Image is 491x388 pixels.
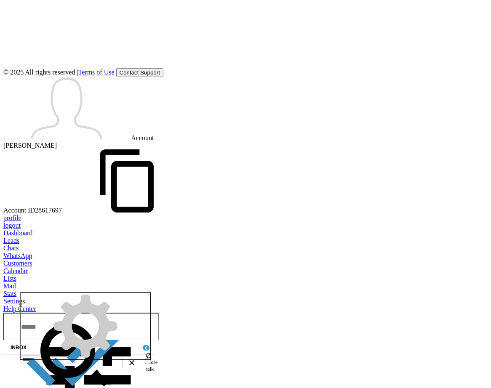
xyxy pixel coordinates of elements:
span: 28617697 [35,207,190,214]
a: WhatsApp [3,252,488,260]
a: Leads [3,237,488,244]
a: Mail [3,282,488,290]
a: Chats [3,244,488,252]
button: Contact Support [116,68,163,77]
span: Account [131,134,154,141]
a: Dashboard [3,229,488,237]
a: Stats [3,290,488,298]
a: Help Center [3,305,488,313]
span: Account ID [3,207,190,214]
a: profile [3,214,21,221]
a: Contact Support [116,69,163,76]
div: Close talk [146,352,159,372]
a: Settings [3,298,488,305]
span: Contact Support [120,69,160,76]
span: © 2025 All rights reserved | [3,69,116,76]
a: Lists [3,275,488,282]
a: Terms of Use [78,69,115,76]
div: Inbox [3,340,156,355]
a: logout [3,222,21,229]
a: Customers [3,260,488,267]
div: [PERSON_NAME] [3,142,488,149]
a: Calendar [3,267,488,275]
